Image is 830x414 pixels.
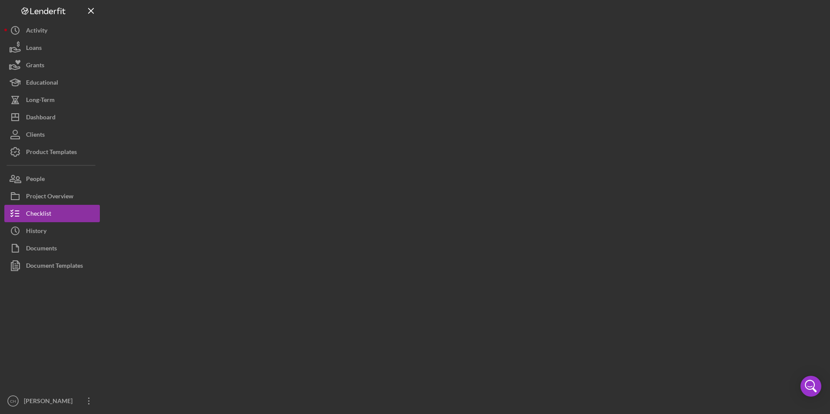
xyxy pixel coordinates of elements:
div: Open Intercom Messenger [800,376,821,397]
div: Clients [26,126,45,145]
button: Checklist [4,205,100,222]
button: History [4,222,100,240]
button: Project Overview [4,187,100,205]
div: People [26,170,45,190]
div: Loans [26,39,42,59]
div: Checklist [26,205,51,224]
div: Product Templates [26,143,77,163]
button: Grants [4,56,100,74]
div: [PERSON_NAME] [22,392,78,412]
div: Documents [26,240,57,259]
div: Document Templates [26,257,83,276]
button: Loans [4,39,100,56]
button: Educational [4,74,100,91]
text: CH [10,399,16,404]
button: Product Templates [4,143,100,161]
button: Documents [4,240,100,257]
div: Project Overview [26,187,73,207]
div: Activity [26,22,47,41]
button: CH[PERSON_NAME] [4,392,100,410]
button: Clients [4,126,100,143]
button: Dashboard [4,108,100,126]
button: Long-Term [4,91,100,108]
div: Educational [26,74,58,93]
button: Activity [4,22,100,39]
div: Dashboard [26,108,56,128]
button: People [4,170,100,187]
button: Document Templates [4,257,100,274]
div: History [26,222,46,242]
div: Long-Term [26,91,55,111]
div: Grants [26,56,44,76]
